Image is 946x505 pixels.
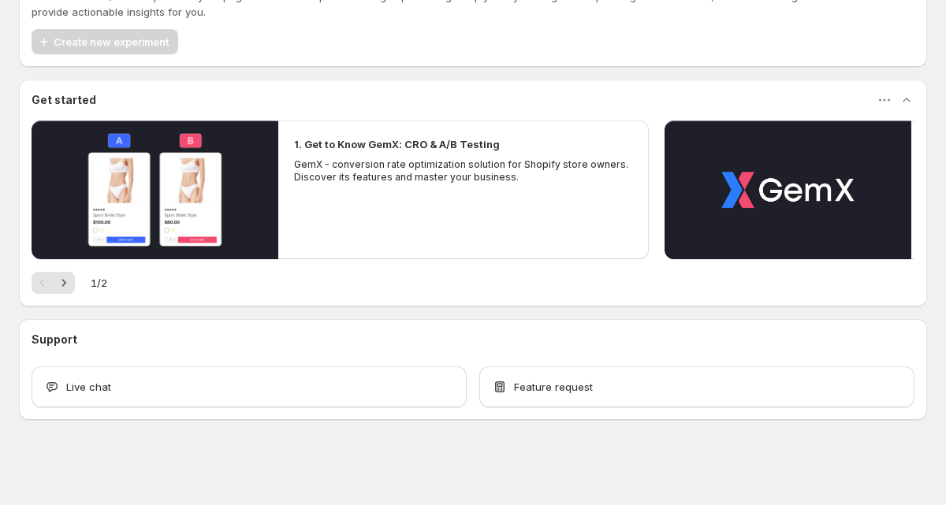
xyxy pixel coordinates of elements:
span: 1 / 2 [91,275,107,291]
button: Next [53,272,75,294]
nav: Pagination [32,272,75,294]
h3: Get started [32,92,96,108]
h3: Support [32,332,77,347]
p: GemX - conversion rate optimization solution for Shopify store owners. Discover its features and ... [294,158,633,184]
span: Live chat [66,379,111,395]
button: Play video [32,121,278,259]
h2: 1. Get to Know GemX: CRO & A/B Testing [294,136,500,152]
button: Play video [665,121,911,259]
span: Feature request [514,379,593,395]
